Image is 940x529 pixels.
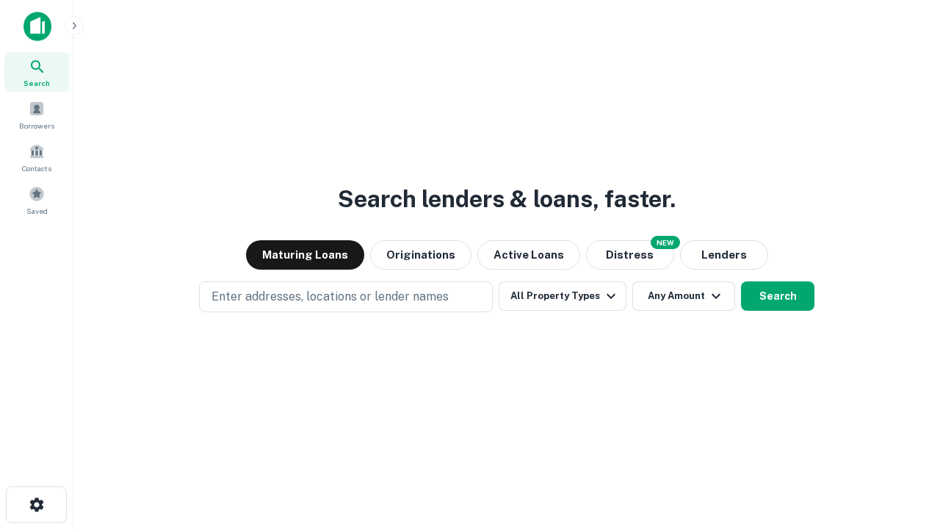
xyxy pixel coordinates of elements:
[23,77,50,89] span: Search
[19,120,54,132] span: Borrowers
[741,281,814,311] button: Search
[499,281,626,311] button: All Property Types
[370,240,471,270] button: Originations
[199,281,493,312] button: Enter addresses, locations or lender names
[246,240,364,270] button: Maturing Loans
[651,236,680,249] div: NEW
[211,288,449,306] p: Enter addresses, locations or lender names
[23,12,51,41] img: capitalize-icon.png
[22,162,51,174] span: Contacts
[477,240,580,270] button: Active Loans
[338,181,676,217] h3: Search lenders & loans, faster.
[632,281,735,311] button: Any Amount
[4,180,69,220] a: Saved
[680,240,768,270] button: Lenders
[586,240,674,270] button: Search distressed loans with lien and other non-mortgage details.
[4,52,69,92] a: Search
[4,95,69,134] a: Borrowers
[4,137,69,177] a: Contacts
[26,205,48,217] span: Saved
[867,411,940,482] iframe: Chat Widget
